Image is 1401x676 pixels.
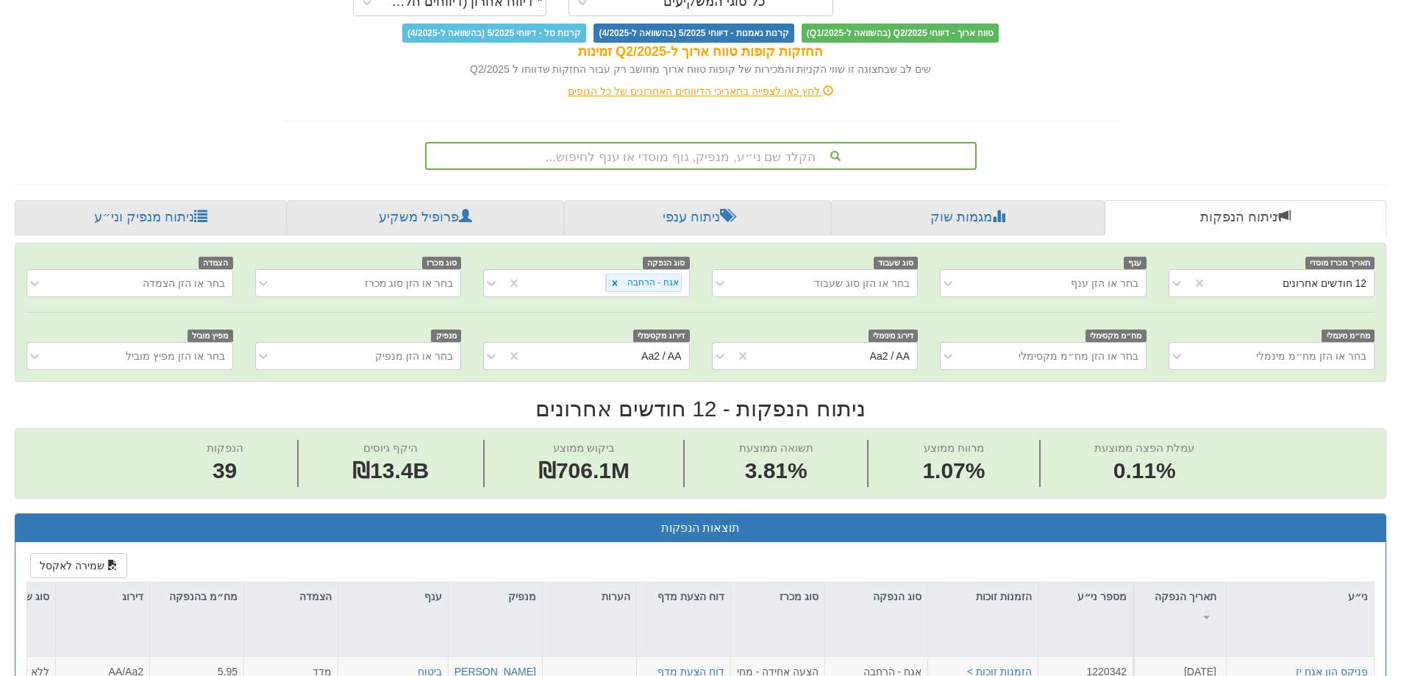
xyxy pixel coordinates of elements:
span: ₪13.4B [352,458,429,483]
div: Aa2 / AA [641,349,681,363]
h3: תוצאות הנפקות [26,522,1375,535]
button: שמירה לאקסל [30,553,127,578]
div: בחר או הזן סוג שעבוד [814,276,910,291]
span: מרווח ממוצע [924,441,984,454]
a: ניתוח הנפקות [1105,200,1386,235]
span: 0.11% [1094,455,1194,487]
div: סוג הנפקה [825,583,927,611]
div: תאריך הנפקה [1135,583,1226,627]
div: הצמדה [244,583,338,611]
div: בחר או הזן מח״מ מקסימלי [1019,349,1138,363]
div: בחר או הזן מנפיק [375,349,453,363]
div: בחר או הזן ענף [1071,276,1138,291]
h2: ניתוח הנפקות - 12 חודשים אחרונים [15,396,1386,421]
span: טווח ארוך - דיווחי Q2/2025 (בהשוואה ל-Q1/2025) [802,24,999,43]
div: ני״ע [1227,583,1374,611]
div: הקלד שם ני״ע, מנפיק, גוף מוסדי או ענף לחיפוש... [427,143,975,168]
div: 12 חודשים אחרונים [1283,276,1366,291]
span: דירוג מקסימלי [633,330,690,342]
div: מח״מ בהנפקה [150,583,243,627]
div: סוג מכרז [731,583,824,611]
div: בחר או הזן מפיץ מוביל [126,349,225,363]
div: בחר או הזן מח״מ מינמלי [1256,349,1366,363]
span: ענף [1124,257,1147,269]
div: מנפיק [449,583,542,611]
span: סוג הנפקה [643,257,690,269]
div: דוח הצעת מדף [637,583,730,627]
span: מח״מ מקסימלי [1085,330,1147,342]
a: פרופיל משקיע [287,200,563,235]
span: עמלת הפצה ממוצעת [1094,441,1194,454]
span: היקף גיוסים [363,441,418,454]
span: מפיץ מוביל [188,330,233,342]
span: קרנות נאמנות - דיווחי 5/2025 (בהשוואה ל-4/2025) [593,24,794,43]
span: 39 [207,455,243,487]
div: שים לב שבתצוגה זו שווי הקניות והמכירות של קופות טווח ארוך מחושב רק עבור החזקות שדווחו ל Q2/2025 [282,62,1120,77]
span: מח״מ מינמלי [1322,330,1375,342]
div: הערות [543,583,636,611]
span: ביקוש ממוצע [553,441,615,454]
a: מגמות שוק [831,200,1104,235]
div: דירוג [56,583,149,611]
span: ₪706.1M [538,458,630,483]
a: ניתוח ענפי [564,200,831,235]
span: הצמדה [199,257,233,269]
span: מנפיק [431,330,461,342]
div: Aa2 / AA [870,349,910,363]
div: מספר ני״ע [1038,583,1133,611]
span: סוג שעבוד [874,257,919,269]
span: תשואה ממוצעת [739,441,813,454]
div: ענף [338,583,448,611]
span: 3.81% [739,455,813,487]
div: אגח - הרחבה [623,274,681,291]
span: תאריך מכרז מוסדי [1305,257,1375,269]
span: קרנות סל - דיווחי 5/2025 (בהשוואה ל-4/2025) [402,24,586,43]
div: בחר או הזן הצמדה [143,276,225,291]
span: הנפקות [207,441,243,454]
span: סוג מכרז [422,257,462,269]
span: דירוג מינימלי [869,330,919,342]
div: הזמנות זוכות [928,583,1038,611]
div: בחר או הזן סוג מכרז [365,276,454,291]
span: 1.07% [922,455,985,487]
div: לחץ כאן לצפייה בתאריכי הדיווחים האחרונים של כל הגופים [271,84,1131,99]
div: החזקות קופות טווח ארוך ל-Q2/2025 זמינות [282,43,1120,62]
a: ניתוח מנפיק וני״ע [15,200,287,235]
